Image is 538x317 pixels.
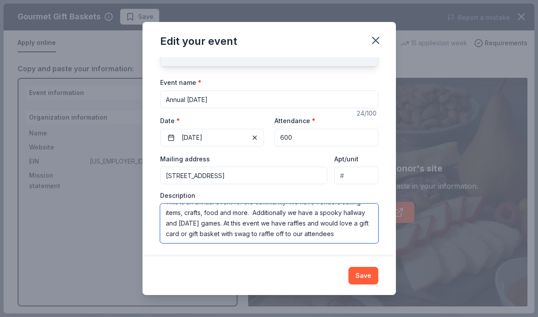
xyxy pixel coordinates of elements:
div: Edit your event [160,34,237,48]
label: Mailing address [160,155,210,164]
input: Spring Fundraiser [160,91,378,108]
label: Attendance [274,117,315,125]
input: Enter a US address [160,167,328,184]
button: Save [348,267,378,284]
input: 20 [274,129,378,146]
label: Description [160,191,195,200]
div: 24 /100 [357,108,378,119]
label: Apt/unit [334,155,359,164]
label: Event name [160,78,201,87]
label: Date [160,117,264,125]
button: [DATE] [160,129,264,146]
textarea: This is an annual event for the community. We have vendors selling items, crafts, food and more. ... [160,204,378,243]
input: # [334,167,378,184]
